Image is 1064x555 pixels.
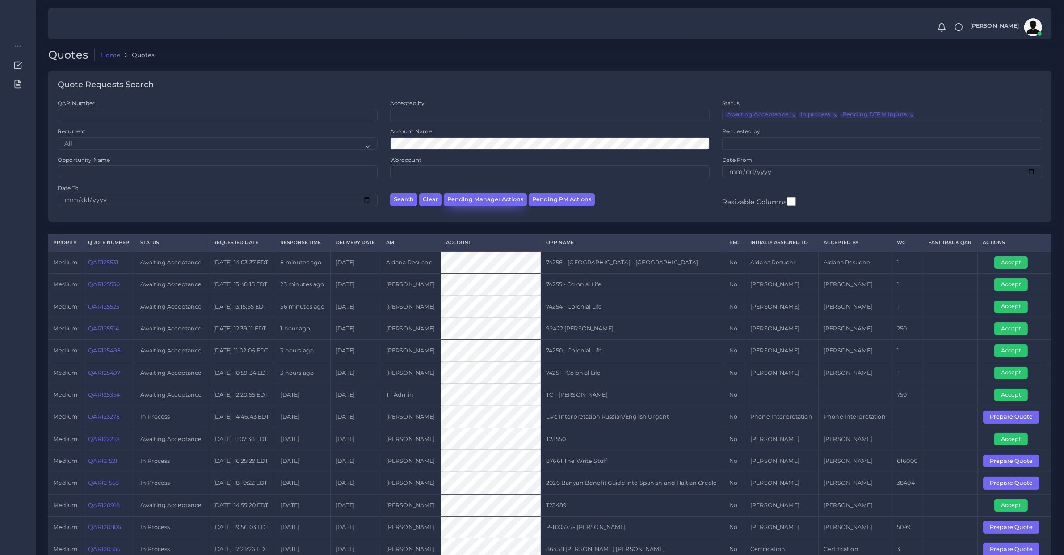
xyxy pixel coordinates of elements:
[275,340,331,362] td: 3 hours ago
[745,296,818,318] td: [PERSON_NAME]
[381,318,441,339] td: [PERSON_NAME]
[135,517,208,538] td: In Process
[331,296,381,318] td: [DATE]
[88,259,118,266] a: QAR125531
[444,193,527,206] button: Pending Manager Actions
[88,502,120,508] a: QAR120918
[275,517,331,538] td: [DATE]
[722,196,795,207] label: Resizable Columns
[275,384,331,406] td: [DATE]
[892,517,923,538] td: 5099
[541,517,724,538] td: P-100575 - [PERSON_NAME]
[745,494,818,516] td: [PERSON_NAME]
[724,428,745,450] td: No
[88,391,120,398] a: QAR125354
[53,347,77,354] span: medium
[275,472,331,494] td: [DATE]
[994,322,1028,335] button: Accept
[745,450,818,472] td: [PERSON_NAME]
[120,51,155,59] li: Quotes
[331,494,381,516] td: [DATE]
[53,502,77,508] span: medium
[818,274,892,296] td: [PERSON_NAME]
[53,458,77,464] span: medium
[331,384,381,406] td: [DATE]
[970,23,1019,29] span: [PERSON_NAME]
[48,49,95,62] h2: Quotes
[58,127,85,135] label: Recurrent
[208,362,275,384] td: [DATE] 10:59:34 EDT
[208,318,275,339] td: [DATE] 12:39:11 EDT
[58,99,95,107] label: QAR Number
[994,281,1034,288] a: Accept
[381,274,441,296] td: [PERSON_NAME]
[88,436,119,442] a: QAR122210
[88,325,119,332] a: QAR125514
[441,235,541,251] th: Account
[88,524,121,530] a: QAR120806
[88,479,119,486] a: QAR121558
[541,406,724,428] td: Live Interpretation Russian/English Urgent
[541,472,724,494] td: 2026 Banyan Benefit Guide into Spanish and Haitian Creole
[892,384,923,406] td: 750
[994,278,1028,291] button: Accept
[331,274,381,296] td: [DATE]
[724,517,745,538] td: No
[724,472,745,494] td: No
[994,325,1034,331] a: Accept
[724,340,745,362] td: No
[53,413,77,420] span: medium
[331,362,381,384] td: [DATE]
[724,362,745,384] td: No
[275,318,331,339] td: 1 hour ago
[818,340,892,362] td: [PERSON_NAME]
[994,367,1028,379] button: Accept
[275,406,331,428] td: [DATE]
[331,318,381,339] td: [DATE]
[275,362,331,384] td: 3 hours ago
[135,251,208,274] td: Awaiting Acceptance
[724,494,745,516] td: No
[994,433,1028,445] button: Accept
[101,51,121,59] a: Home
[745,472,818,494] td: [PERSON_NAME]
[818,318,892,339] td: [PERSON_NAME]
[818,235,892,251] th: Accepted by
[275,274,331,296] td: 23 minutes ago
[983,479,1046,486] a: Prepare Quote
[390,99,425,107] label: Accepted by
[983,477,1039,489] button: Prepare Quote
[135,235,208,251] th: Status
[381,494,441,516] td: [PERSON_NAME]
[541,235,724,251] th: Opp Name
[88,458,118,464] a: QAR121521
[53,524,77,530] span: medium
[818,517,892,538] td: [PERSON_NAME]
[208,274,275,296] td: [DATE] 13:48:15 EDT
[331,428,381,450] td: [DATE]
[994,369,1034,376] a: Accept
[745,406,818,428] td: Phone Interpretation
[745,318,818,339] td: [PERSON_NAME]
[994,258,1034,265] a: Accept
[923,235,977,251] th: Fast Track QAR
[58,184,79,192] label: Date To
[208,517,275,538] td: [DATE] 19:56:03 EDT
[208,296,275,318] td: [DATE] 13:15:55 EDT
[892,450,923,472] td: 616000
[745,362,818,384] td: [PERSON_NAME]
[275,235,331,251] th: Response Time
[529,193,595,206] button: Pending PM Actions
[135,494,208,516] td: Awaiting Acceptance
[994,391,1034,398] a: Accept
[381,384,441,406] td: TT Admin
[818,428,892,450] td: [PERSON_NAME]
[331,235,381,251] th: Delivery Date
[53,281,77,288] span: medium
[724,384,745,406] td: No
[724,318,745,339] td: No
[53,479,77,486] span: medium
[53,259,77,266] span: medium
[331,340,381,362] td: [DATE]
[48,235,83,251] th: Priority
